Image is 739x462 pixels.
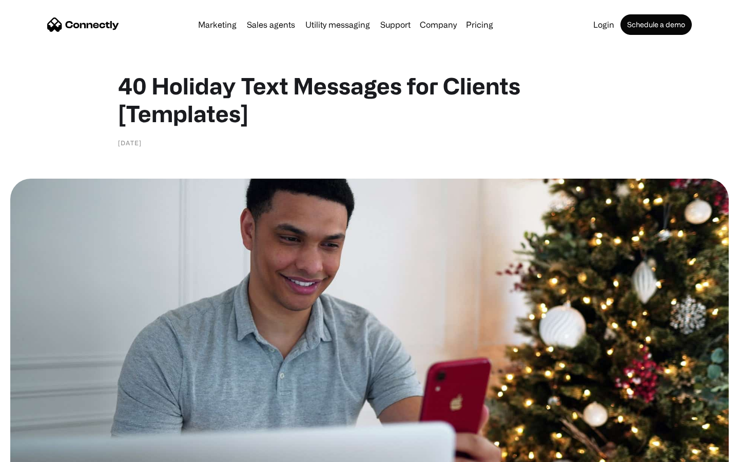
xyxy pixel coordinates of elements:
a: Login [589,21,618,29]
a: Schedule a demo [620,14,692,35]
a: Utility messaging [301,21,374,29]
a: Sales agents [243,21,299,29]
a: Support [376,21,415,29]
div: Company [420,17,457,32]
div: [DATE] [118,138,142,148]
h1: 40 Holiday Text Messages for Clients [Templates] [118,72,621,127]
a: Pricing [462,21,497,29]
aside: Language selected: English [10,444,62,458]
ul: Language list [21,444,62,458]
a: Marketing [194,21,241,29]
